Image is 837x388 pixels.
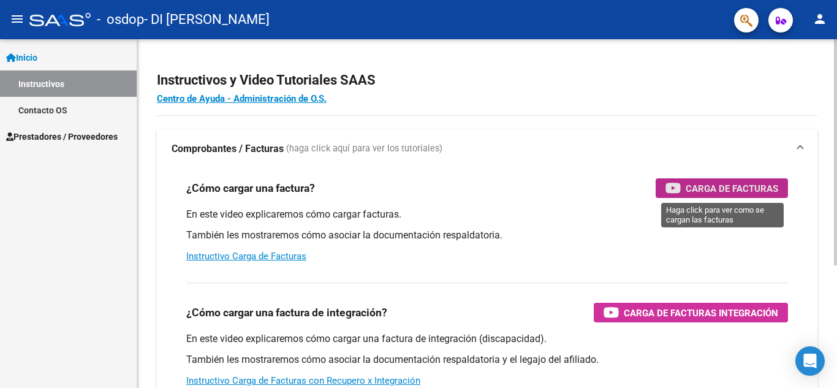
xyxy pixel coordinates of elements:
[186,208,788,221] p: En este video explicaremos cómo cargar facturas.
[172,142,284,156] strong: Comprobantes / Facturas
[10,12,25,26] mat-icon: menu
[6,51,37,64] span: Inicio
[686,181,778,196] span: Carga de Facturas
[186,229,788,242] p: También les mostraremos cómo asociar la documentación respaldatoria.
[144,6,270,33] span: - DI [PERSON_NAME]
[624,305,778,321] span: Carga de Facturas Integración
[157,129,817,169] mat-expansion-panel-header: Comprobantes / Facturas (haga click aquí para ver los tutoriales)
[97,6,144,33] span: - osdop
[157,69,817,92] h2: Instructivos y Video Tutoriales SAAS
[186,251,306,262] a: Instructivo Carga de Facturas
[186,353,788,367] p: También les mostraremos cómo asociar la documentación respaldatoria y el legajo del afiliado.
[812,12,827,26] mat-icon: person
[157,93,327,104] a: Centro de Ayuda - Administración de O.S.
[656,178,788,198] button: Carga de Facturas
[186,332,788,346] p: En este video explicaremos cómo cargar una factura de integración (discapacidad).
[286,142,442,156] span: (haga click aquí para ver los tutoriales)
[186,180,315,197] h3: ¿Cómo cargar una factura?
[594,303,788,322] button: Carga de Facturas Integración
[6,130,118,143] span: Prestadores / Proveedores
[186,304,387,321] h3: ¿Cómo cargar una factura de integración?
[795,346,825,376] div: Open Intercom Messenger
[186,375,420,386] a: Instructivo Carga de Facturas con Recupero x Integración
